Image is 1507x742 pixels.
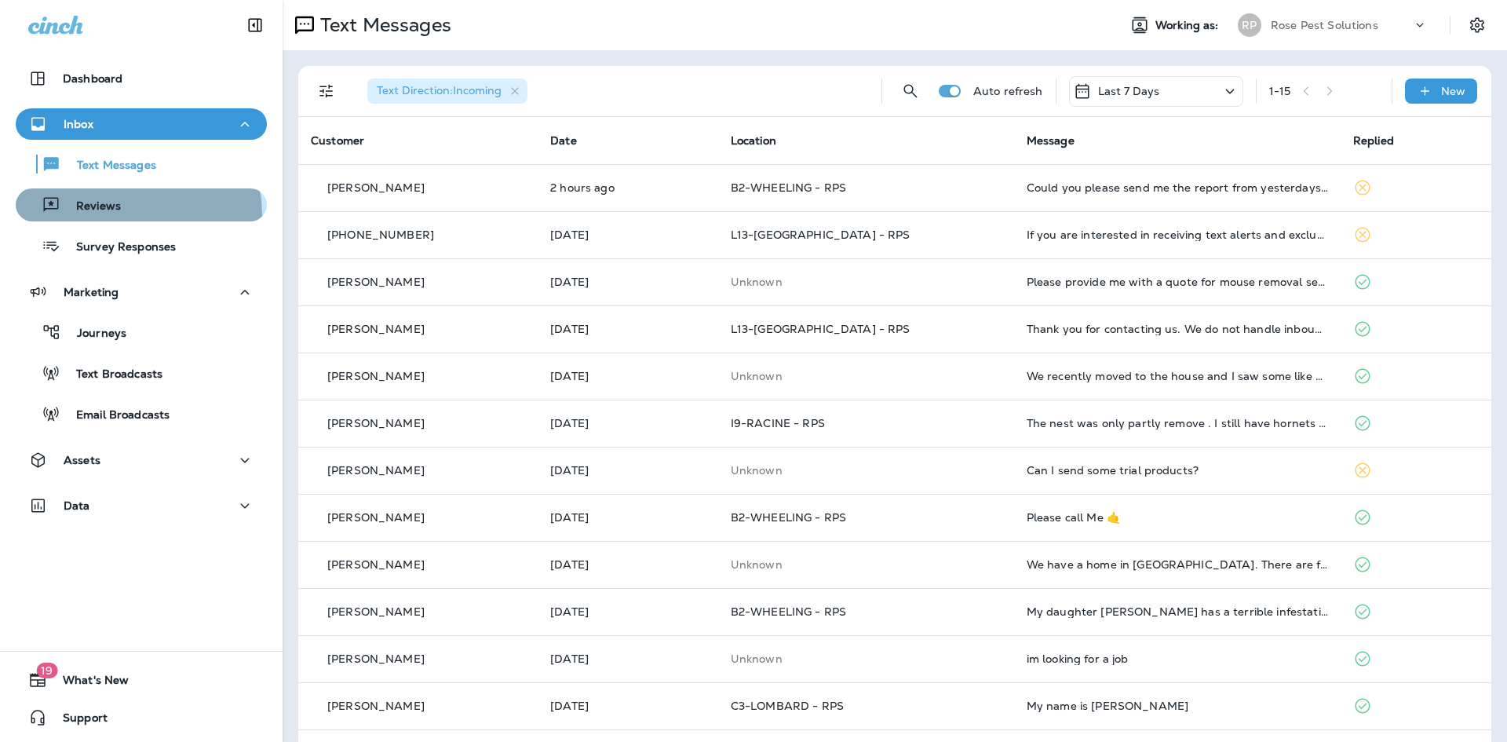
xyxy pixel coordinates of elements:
[61,327,126,342] p: Journeys
[1027,700,1328,712] div: My name is FASIHUDDIN ANSARI
[1027,558,1328,571] div: We have a home in Bartlett. There are fine spider webs on our shrubs, near the tree trunks, and s...
[550,323,706,335] p: Aug 12, 2025 10:39 AM
[16,229,267,262] button: Survey Responses
[327,228,434,241] p: [PHONE_NUMBER]
[327,700,425,712] p: [PERSON_NAME]
[731,322,910,336] span: L13-[GEOGRAPHIC_DATA] - RPS
[731,416,825,430] span: I9-RACINE - RPS
[731,699,844,713] span: C3-LOMBARD - RPS
[16,397,267,430] button: Email Broadcasts
[61,159,156,174] p: Text Messages
[1027,181,1328,194] div: Could you please send me the report from yesterdays visit
[327,181,425,194] p: [PERSON_NAME]
[1027,133,1075,148] span: Message
[973,85,1043,97] p: Auto refresh
[60,199,121,214] p: Reviews
[1238,13,1261,37] div: RP
[16,188,267,221] button: Reviews
[1155,19,1222,32] span: Working as:
[731,510,846,525] span: B2-WHEELING - RPS
[47,674,129,693] span: What's New
[731,652,1002,665] p: This customer does not have a last location and the phone number they messaged is not assigned to...
[731,370,1002,382] p: This customer does not have a last location and the phone number they messaged is not assigned to...
[550,558,706,571] p: Aug 9, 2025 10:51 AM
[550,464,706,477] p: Aug 12, 2025 03:10 AM
[731,228,910,242] span: L13-[GEOGRAPHIC_DATA] - RPS
[1463,11,1491,39] button: Settings
[1027,605,1328,618] div: My daughter Doris Tobin has a terrible infestation of flies. Please contact her about this situat...
[550,133,577,148] span: Date
[16,108,267,140] button: Inbox
[731,181,846,195] span: B2-WHEELING - RPS
[550,511,706,524] p: Aug 10, 2025 08:34 AM
[550,181,706,194] p: Aug 14, 2025 01:42 PM
[731,276,1002,288] p: This customer does not have a last location and the phone number they messaged is not assigned to...
[311,75,342,107] button: Filters
[16,356,267,389] button: Text Broadcasts
[327,323,425,335] p: [PERSON_NAME]
[550,276,706,288] p: Aug 12, 2025 01:51 PM
[731,133,776,148] span: Location
[1353,133,1394,148] span: Replied
[1098,85,1160,97] p: Last 7 Days
[1441,85,1465,97] p: New
[60,240,176,255] p: Survey Responses
[60,367,162,382] p: Text Broadcasts
[16,148,267,181] button: Text Messages
[64,499,90,512] p: Data
[377,83,502,97] span: Text Direction : Incoming
[731,464,1002,477] p: This customer does not have a last location and the phone number they messaged is not assigned to...
[327,370,425,382] p: [PERSON_NAME]
[327,558,425,571] p: [PERSON_NAME]
[327,276,425,288] p: [PERSON_NAME]
[1027,323,1328,335] div: Thank you for contacting us. We do not handle inbound text messaging on this number
[16,664,267,696] button: 19What's New
[327,511,425,524] p: [PERSON_NAME]
[64,118,93,130] p: Inbox
[314,13,451,37] p: Text Messages
[327,417,425,429] p: [PERSON_NAME]
[1027,276,1328,288] div: Please provide me with a quote for mouse removal services at my home. Zip code: 60062.
[550,700,706,712] p: Aug 8, 2025 01:16 PM
[1027,511,1328,524] div: Please call Me 🤙
[16,490,267,521] button: Data
[1027,370,1328,382] div: We recently moved to the house and I saw some like a mouse poop in the drawer. Actually owner tol...
[327,652,425,665] p: [PERSON_NAME]
[367,79,527,104] div: Text Direction:Incoming
[1027,417,1328,429] div: The nest was only partly remove . I still have hornets when I'm watering my flowers.
[1027,652,1328,665] div: im looking for a job
[311,133,364,148] span: Customer
[1269,85,1291,97] div: 1 - 15
[550,228,706,241] p: Aug 13, 2025 06:59 AM
[1027,228,1328,241] div: If you are interested in receiving text alerts and exclusive offers from us, text the word START ...
[895,75,926,107] button: Search Messages
[550,370,706,382] p: Aug 12, 2025 08:54 AM
[60,408,170,423] p: Email Broadcasts
[1271,19,1378,31] p: Rose Pest Solutions
[16,63,267,94] button: Dashboard
[550,417,706,429] p: Aug 12, 2025 05:09 AM
[36,663,57,678] span: 19
[731,605,846,619] span: B2-WHEELING - RPS
[233,9,277,41] button: Collapse Sidebar
[550,652,706,665] p: Aug 8, 2025 03:42 PM
[64,286,119,298] p: Marketing
[731,558,1002,571] p: This customer does not have a last location and the phone number they messaged is not assigned to...
[550,605,706,618] p: Aug 8, 2025 06:44 PM
[1027,464,1328,477] div: Can I send some trial products?
[16,316,267,349] button: Journeys
[16,444,267,476] button: Assets
[16,702,267,733] button: Support
[327,464,425,477] p: [PERSON_NAME]
[327,605,425,618] p: [PERSON_NAME]
[47,711,108,730] span: Support
[63,72,122,85] p: Dashboard
[64,454,100,466] p: Assets
[16,276,267,308] button: Marketing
